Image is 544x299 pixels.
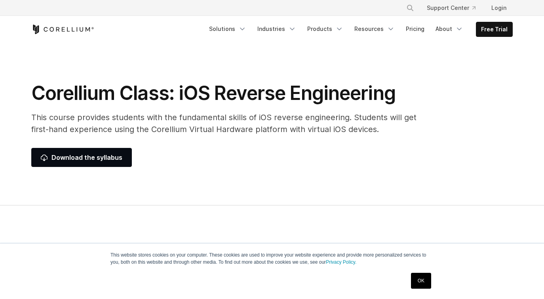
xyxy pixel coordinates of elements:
[485,1,513,15] a: Login
[397,1,513,15] div: Navigation Menu
[326,259,356,265] a: Privacy Policy.
[31,81,427,105] h1: Corellium Class: iOS Reverse Engineering
[403,1,417,15] button: Search
[411,273,431,289] a: OK
[431,22,468,36] a: About
[476,22,512,36] a: Free Trial
[31,25,94,34] a: Corellium Home
[204,22,251,36] a: Solutions
[350,22,399,36] a: Resources
[204,22,513,37] div: Navigation Menu
[110,251,434,266] p: This website stores cookies on your computer. These cookies are used to improve your website expe...
[302,22,348,36] a: Products
[41,153,122,162] span: Download the syllabus
[31,148,132,167] a: Download the syllabus
[401,22,429,36] a: Pricing
[253,22,301,36] a: Industries
[420,1,482,15] a: Support Center
[31,111,427,135] p: This course provides students with the fundamental skills of iOS reverse engineering. Students wi...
